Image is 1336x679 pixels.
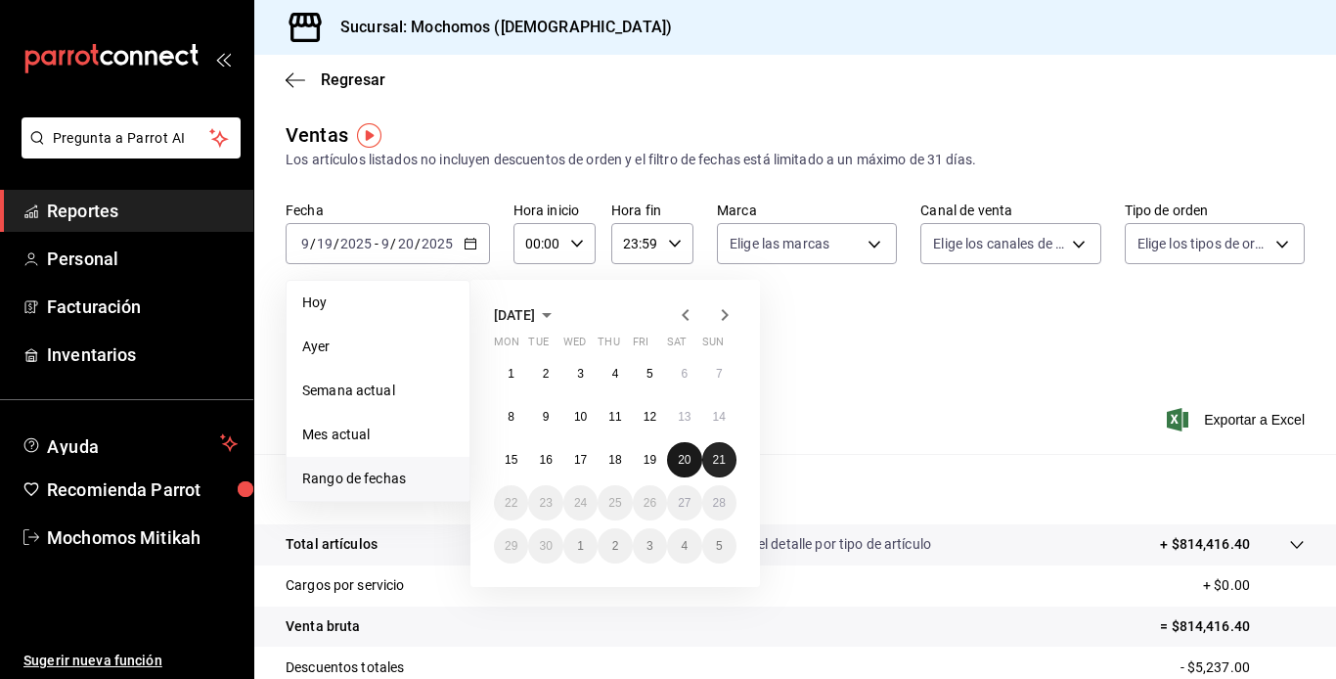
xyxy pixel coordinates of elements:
button: October 2, 2025 [598,528,632,564]
abbr: September 18, 2025 [608,453,621,467]
input: -- [380,236,390,251]
abbr: September 16, 2025 [539,453,552,467]
p: = $814,416.40 [1160,616,1305,637]
span: Rango de fechas [302,469,454,489]
abbr: September 6, 2025 [681,367,688,381]
abbr: September 10, 2025 [574,410,587,424]
button: September 19, 2025 [633,442,667,477]
button: September 27, 2025 [667,485,701,521]
abbr: September 11, 2025 [608,410,621,424]
button: September 15, 2025 [494,442,528,477]
span: / [415,236,421,251]
span: Hoy [302,293,454,313]
abbr: September 21, 2025 [713,453,726,467]
h3: Sucursal: Mochomos ([DEMOGRAPHIC_DATA]) [325,16,672,39]
button: September 21, 2025 [702,442,736,477]
abbr: September 25, 2025 [608,496,621,510]
span: Regresar [321,70,385,89]
div: Los artículos listados no incluyen descuentos de orden y el filtro de fechas está limitado a un m... [286,150,1305,170]
span: Ayer [302,337,454,357]
span: Exportar a Excel [1171,408,1305,431]
span: Facturación [47,294,238,320]
input: -- [397,236,415,251]
button: September 26, 2025 [633,485,667,521]
abbr: September 22, 2025 [505,496,517,510]
abbr: Saturday [667,336,687,356]
p: Total artículos [286,534,378,555]
button: September 8, 2025 [494,399,528,434]
label: Hora inicio [513,204,596,217]
button: October 1, 2025 [563,528,598,564]
button: Tooltip marker [357,123,381,148]
abbr: September 30, 2025 [539,539,552,553]
span: Semana actual [302,381,454,401]
p: Cargos por servicio [286,575,405,596]
label: Fecha [286,204,490,217]
abbr: September 19, 2025 [644,453,656,467]
abbr: Thursday [598,336,619,356]
button: September 18, 2025 [598,442,632,477]
abbr: October 4, 2025 [681,539,688,553]
button: September 4, 2025 [598,356,632,391]
abbr: October 2, 2025 [612,539,619,553]
a: Pregunta a Parrot AI [14,142,241,162]
abbr: Sunday [702,336,724,356]
button: September 23, 2025 [528,485,562,521]
button: Pregunta a Parrot AI [22,117,241,158]
span: - [375,236,379,251]
abbr: September 15, 2025 [505,453,517,467]
p: + $814,416.40 [1160,534,1250,555]
p: Descuentos totales [286,657,404,678]
abbr: September 23, 2025 [539,496,552,510]
abbr: September 4, 2025 [612,367,619,381]
span: / [310,236,316,251]
abbr: September 7, 2025 [716,367,723,381]
span: Mes actual [302,425,454,445]
button: September 28, 2025 [702,485,736,521]
div: Ventas [286,120,348,150]
abbr: September 13, 2025 [678,410,690,424]
abbr: September 24, 2025 [574,496,587,510]
abbr: September 9, 2025 [543,410,550,424]
button: September 9, 2025 [528,399,562,434]
abbr: October 5, 2025 [716,539,723,553]
label: Marca [717,204,897,217]
abbr: September 12, 2025 [644,410,656,424]
abbr: Tuesday [528,336,548,356]
p: - $5,237.00 [1180,657,1305,678]
span: Personal [47,246,238,272]
button: September 1, 2025 [494,356,528,391]
span: Sugerir nueva función [23,651,238,671]
span: Inventarios [47,341,238,368]
button: Regresar [286,70,385,89]
span: Elige los canales de venta [933,234,1064,253]
span: Recomienda Parrot [47,476,238,503]
span: / [334,236,339,251]
span: Ayuda [47,431,212,455]
abbr: September 17, 2025 [574,453,587,467]
button: October 5, 2025 [702,528,736,564]
abbr: September 29, 2025 [505,539,517,553]
button: September 29, 2025 [494,528,528,564]
button: September 24, 2025 [563,485,598,521]
abbr: Wednesday [563,336,586,356]
input: ---- [339,236,373,251]
span: Elige las marcas [730,234,829,253]
span: Elige los tipos de orden [1137,234,1269,253]
label: Tipo de orden [1125,204,1305,217]
abbr: October 1, 2025 [577,539,584,553]
button: September 25, 2025 [598,485,632,521]
span: Mochomos Mitikah [47,524,238,551]
label: Canal de venta [920,204,1100,217]
button: September 16, 2025 [528,442,562,477]
abbr: October 3, 2025 [646,539,653,553]
button: September 7, 2025 [702,356,736,391]
button: September 13, 2025 [667,399,701,434]
button: October 4, 2025 [667,528,701,564]
span: / [390,236,396,251]
button: open_drawer_menu [215,51,231,67]
abbr: September 26, 2025 [644,496,656,510]
abbr: September 28, 2025 [713,496,726,510]
input: -- [316,236,334,251]
abbr: September 2, 2025 [543,367,550,381]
